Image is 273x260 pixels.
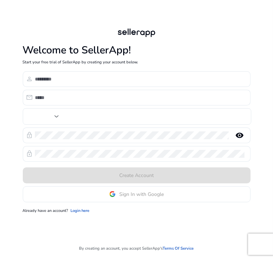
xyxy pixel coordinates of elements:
a: Terms Of Service [163,246,194,252]
p: Start your free trial of SellerApp by creating your account below. [23,59,251,66]
span: lock [26,132,33,139]
h1: Welcome to SellerApp! [23,44,251,57]
mat-icon: remove_red_eye [231,131,248,140]
span: person [26,76,33,82]
span: lock [26,150,33,157]
a: Login here [70,208,89,214]
p: Already have an account? [23,208,68,214]
span: email [26,94,33,101]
